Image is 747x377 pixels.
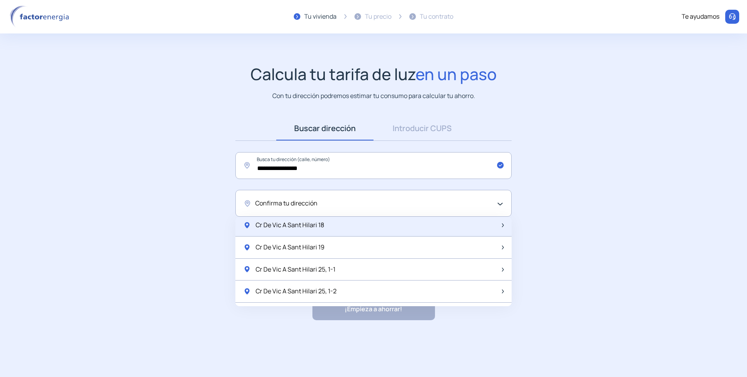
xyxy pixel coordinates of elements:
[728,13,736,21] img: llamar
[502,268,504,272] img: arrow-next-item.svg
[416,63,497,85] span: en un paso
[365,12,391,22] div: Tu precio
[256,242,324,253] span: Cr De Vic A Sant Hilari 19
[255,198,317,209] span: Confirma tu dirección
[272,91,475,101] p: Con tu dirección podremos estimar tu consumo para calcular tu ahorro.
[502,289,504,293] img: arrow-next-item.svg
[243,221,251,229] img: location-pin-green.svg
[373,116,471,140] a: Introducir CUPS
[502,245,504,249] img: arrow-next-item.svg
[251,65,497,84] h1: Calcula tu tarifa de luz
[276,116,373,140] a: Buscar dirección
[243,288,251,295] img: location-pin-green.svg
[256,265,335,275] span: Cr De Vic A Sant Hilari 25, 1-1
[243,244,251,251] img: location-pin-green.svg
[256,286,337,296] span: Cr De Vic A Sant Hilari 25, 1-2
[682,12,719,22] div: Te ayudamos
[256,220,324,230] span: Cr De Vic A Sant Hilari 18
[304,12,337,22] div: Tu vivienda
[243,265,251,273] img: location-pin-green.svg
[8,5,74,28] img: logo factor
[502,223,504,227] img: arrow-next-item.svg
[420,12,453,22] div: Tu contrato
